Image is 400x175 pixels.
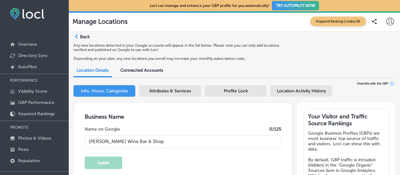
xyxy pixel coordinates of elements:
img: fda3e92497d09a02dc62c9cd864e3231.png [10,8,44,20]
span: Attributes & Services [149,88,191,94]
input: Enter Location Name [85,135,281,148]
span: Info, Hours, Categories [81,88,128,94]
p: Depending on your plan, any new locations you enroll may increase your monthly subscription costs. [73,56,283,61]
p: Photos & Videos [18,136,51,141]
span: Location Activity History [277,88,326,94]
p: Keyword Rankings [18,111,55,116]
p: Visibility Score [18,89,47,94]
p: GBP Performance [18,100,54,105]
label: Name on Google [85,126,120,132]
span: Connected Accounts [120,68,163,73]
span: Override with the GBP [357,82,388,85]
p: Manage Locations [72,18,127,25]
span: Location Details [77,68,109,73]
p: Overview [18,42,37,47]
p: Back [80,34,90,39]
p: Any new locations detected in your Google accounts will appear in the list below. Please note you... [73,43,283,52]
span: Profile Lock [224,88,248,94]
h3: Your Visitor and Traffic Source Rankings [308,113,384,127]
p: Google Business Profiles (GBPs) are most business' top source of traffic and visitors. Locl can s... [308,131,384,152]
label: 0 /125 [269,126,281,132]
button: TRY AUTOPILOT NOW [272,1,319,10]
button: Update [85,157,122,169]
h3: Business Name [85,113,281,120]
span: Keyword Ranking Credits: 60 [310,17,366,26]
p: Directory Sync [18,53,48,58]
p: AutoPilot [18,64,37,69]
